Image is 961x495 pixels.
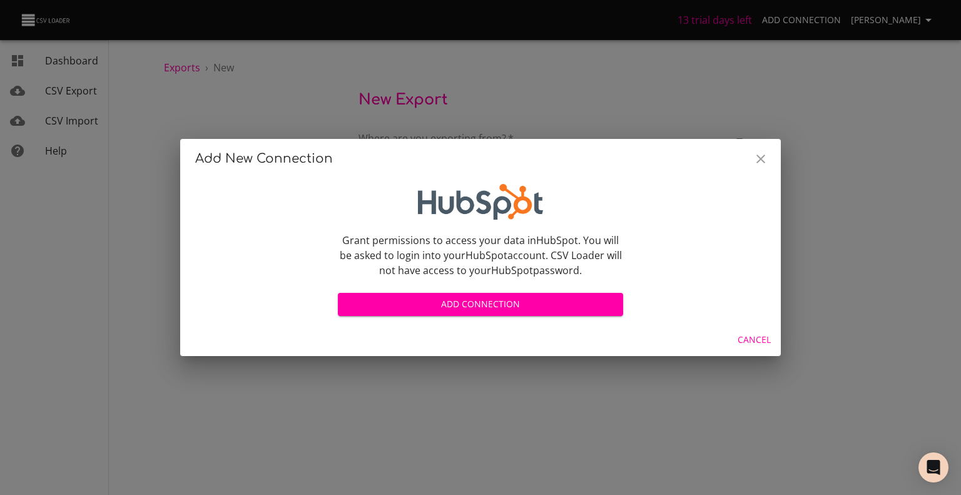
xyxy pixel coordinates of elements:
div: Open Intercom Messenger [918,452,948,482]
button: Cancel [733,329,776,352]
span: Cancel [738,332,771,348]
img: logo-x4-6901564de0b94ac51a1558216496d69f.png [418,184,543,220]
h2: Add New Connection [195,149,766,169]
button: Close [746,144,776,174]
button: Add Connection [338,293,623,316]
span: Add Connection [348,297,613,312]
p: Grant permissions to access your data in HubSpot . You will be asked to login into your HubSpot a... [338,233,623,278]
